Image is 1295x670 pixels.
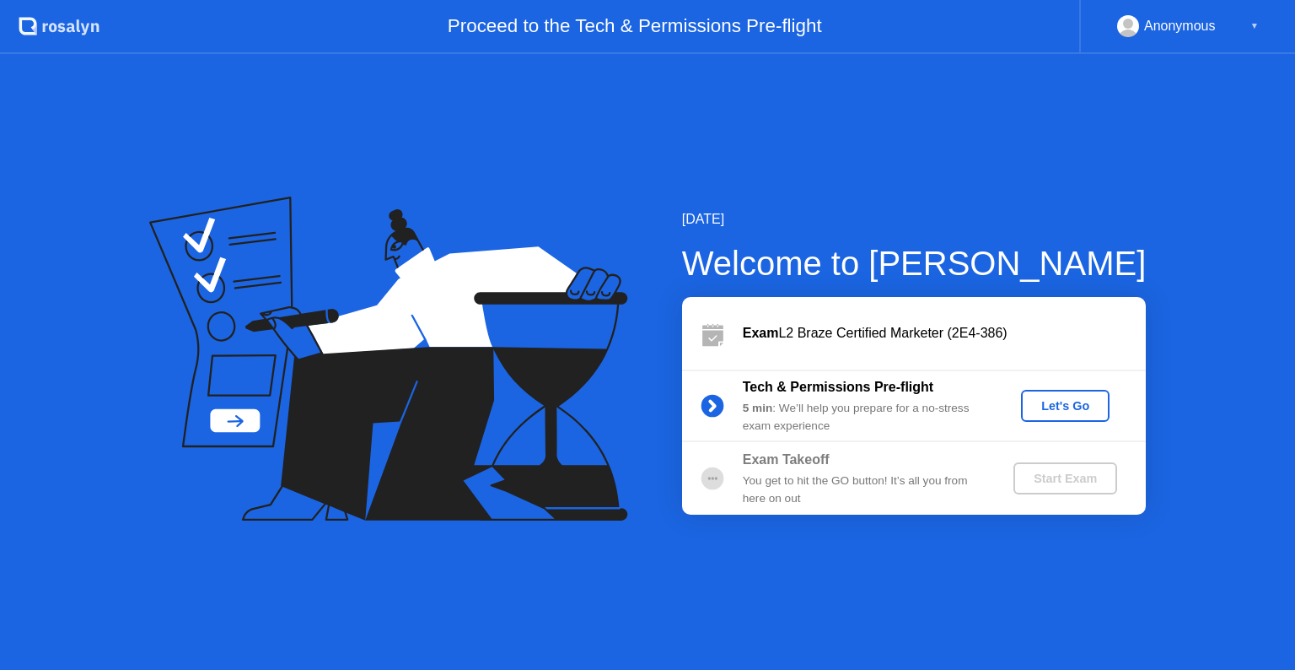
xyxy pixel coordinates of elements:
b: Exam Takeoff [743,452,830,467]
b: 5 min [743,402,773,414]
button: Start Exam [1013,462,1117,494]
div: [DATE] [682,209,1147,230]
div: L2 Braze Certified Marketer (2E4-386) [743,323,1146,343]
div: : We’ll help you prepare for a no-stress exam experience [743,400,986,435]
div: Let's Go [1028,399,1103,413]
button: Let's Go [1021,390,1110,422]
div: Start Exam [1020,472,1110,485]
b: Tech & Permissions Pre-flight [743,380,933,394]
div: Anonymous [1144,15,1216,37]
div: ▼ [1250,15,1259,37]
b: Exam [743,326,779,340]
div: You get to hit the GO button! It’s all you from here on out [743,473,986,507]
div: Welcome to [PERSON_NAME] [682,238,1147,289]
